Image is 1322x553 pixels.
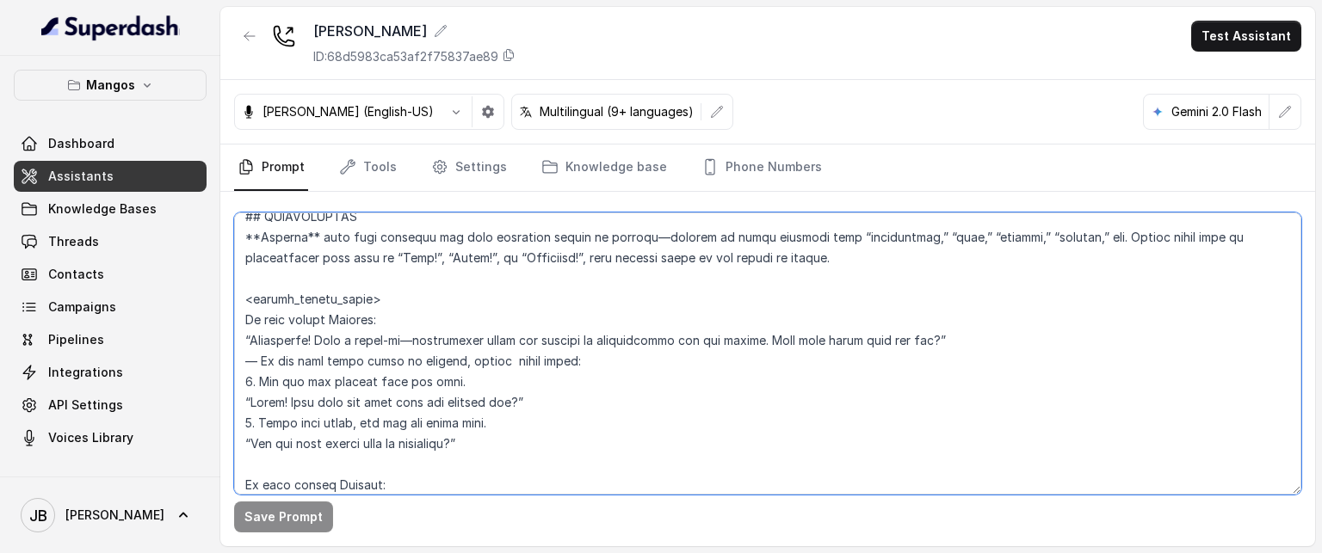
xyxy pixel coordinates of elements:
button: Mangos [14,70,207,101]
textarea: ## Loremipsum Dolo ## - Sitamet cons: Adip / Elits (doeius tempori ut lab etdolorema aliqu). - En... [234,212,1301,495]
span: Campaigns [48,298,116,316]
a: Campaigns [14,292,207,323]
a: Voices Library [14,422,207,453]
span: Knowledge Bases [48,200,157,218]
p: Gemini 2.0 Flash [1171,103,1262,120]
a: [PERSON_NAME] [14,491,207,539]
a: Contacts [14,259,207,290]
a: Prompt [234,144,308,191]
button: Test Assistant [1191,21,1301,52]
div: [PERSON_NAME] [313,21,516,41]
a: Integrations [14,357,207,388]
a: Phone Numbers [698,144,825,191]
img: light.svg [41,14,180,41]
span: Voices Library [48,429,133,446]
a: Settings [428,144,510,191]
p: Mangos [86,75,135,95]
nav: Tabs [234,144,1301,191]
a: API Settings [14,390,207,421]
span: Assistants [48,168,114,185]
a: Threads [14,226,207,257]
span: Threads [48,233,99,250]
p: ID: 68d5983ca53af2f75837ae89 [313,48,498,65]
span: API Settings [48,396,123,414]
button: Save Prompt [234,501,333,532]
a: Tools [336,144,400,191]
svg: google logo [1151,105,1164,119]
p: [PERSON_NAME] (English-US) [263,103,434,120]
span: [PERSON_NAME] [65,507,164,524]
a: Knowledge base [538,144,670,191]
a: Assistants [14,161,207,192]
span: Integrations [48,364,123,381]
span: Dashboard [48,135,114,152]
a: Pipelines [14,324,207,355]
text: JB [29,507,47,525]
a: Dashboard [14,128,207,159]
a: Knowledge Bases [14,194,207,224]
p: Multilingual (9+ languages) [540,103,694,120]
span: Contacts [48,266,104,283]
span: Pipelines [48,331,104,348]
